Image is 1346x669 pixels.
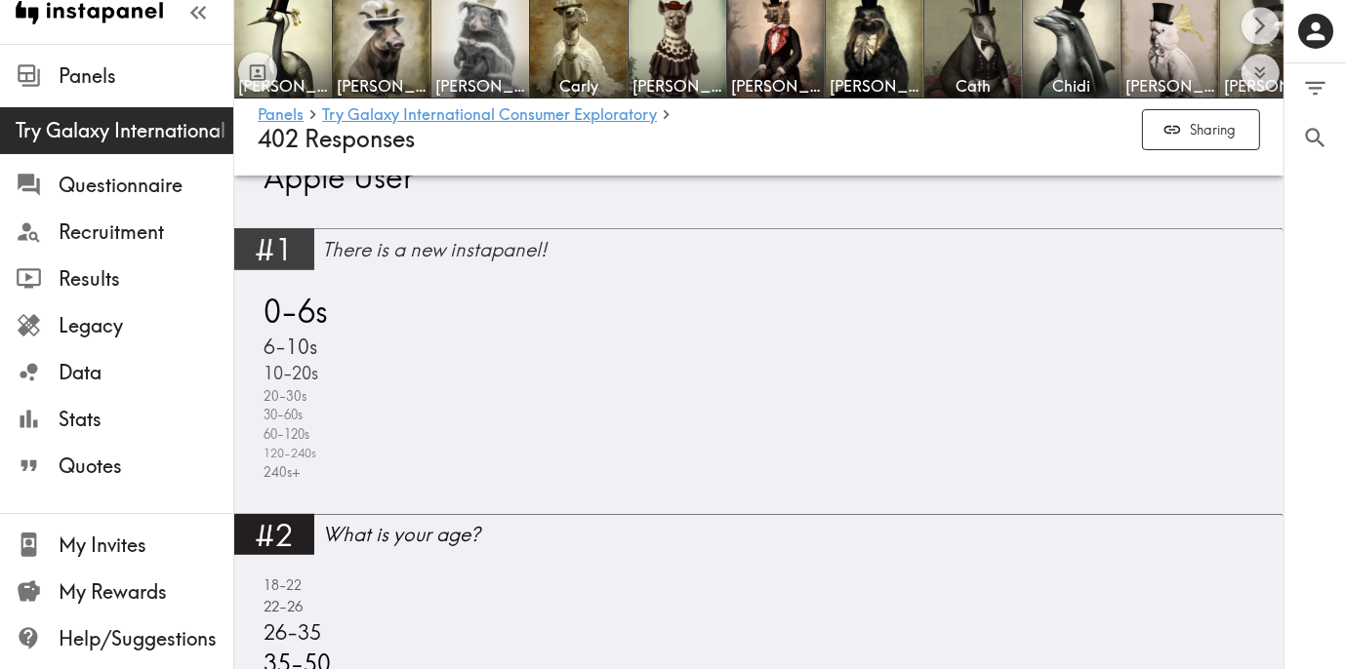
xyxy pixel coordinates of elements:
span: Apple User [259,157,414,197]
span: Results [59,265,233,293]
span: [PERSON_NAME] [337,75,427,97]
span: Filter Responses [1302,75,1328,101]
div: #1 [234,228,314,269]
span: 402 Responses [258,125,415,153]
span: Legacy [59,312,233,339]
span: 30-60s [259,406,303,425]
div: There is a new instapanel! [322,236,1284,263]
span: Search [1302,125,1328,151]
span: 10-20s [259,361,318,386]
span: [PERSON_NAME] [435,75,525,97]
span: 60-120s [259,425,309,445]
span: [PERSON_NAME] [632,75,722,97]
span: 120-240s [259,444,316,462]
span: Carly [534,75,624,97]
span: Try Galaxy International Consumer Exploratory [16,117,233,144]
span: 22-26 [259,596,303,617]
span: [PERSON_NAME] [1224,75,1314,97]
button: Sharing [1142,109,1260,151]
a: Panels [258,106,304,125]
span: 26-35 [259,617,321,647]
span: 6-10s [259,333,317,361]
button: Scroll right [1242,7,1280,45]
span: Stats [59,406,233,433]
span: [PERSON_NAME] [731,75,821,97]
span: 18-22 [259,575,302,596]
div: #2 [234,514,314,555]
a: Try Galaxy International Consumer Exploratory [322,106,657,125]
span: My Rewards [59,578,233,606]
span: Cath [928,75,1018,97]
button: Search [1285,113,1346,163]
span: [PERSON_NAME] [830,75,919,97]
a: #2What is your age? [234,514,1284,568]
span: Chidi [1027,75,1117,97]
span: Questionnaire [59,172,233,199]
span: Help/Suggestions [59,625,233,652]
span: Recruitment [59,218,233,246]
span: Panels [59,62,233,90]
span: 240s+ [259,462,301,482]
button: Expand to show all items [1242,54,1280,92]
a: #1There is a new instapanel! [234,228,1284,282]
span: [PERSON_NAME] [1125,75,1215,97]
span: Quotes [59,453,233,480]
span: My Invites [59,531,233,559]
button: Toggle between responses and questions [238,53,277,92]
span: Data [59,359,233,386]
span: [PERSON_NAME] [238,75,328,97]
span: 0-6s [259,291,328,333]
div: What is your age? [322,521,1284,548]
button: Filter Responses [1285,63,1346,113]
span: 20-30s [259,386,306,406]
